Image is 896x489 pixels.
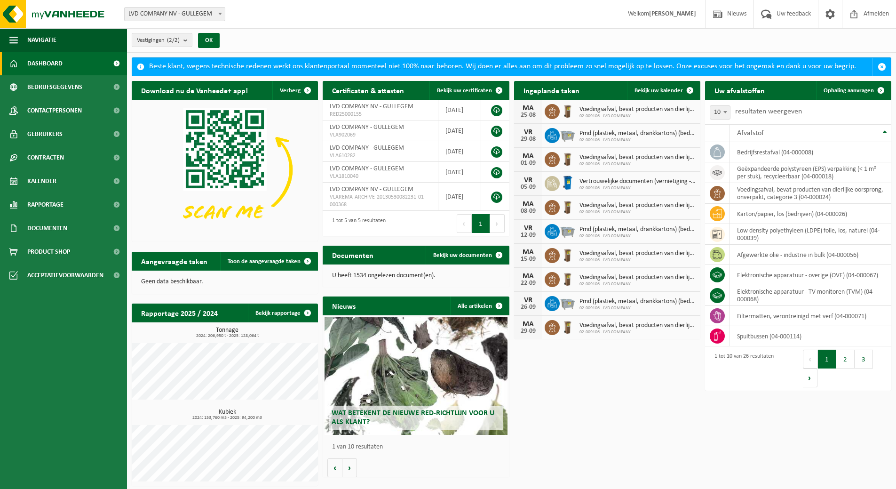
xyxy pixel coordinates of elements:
span: Voedingsafval, bevat producten van dierlijke oorsprong, onverpakt, categorie 3 [579,322,696,329]
button: Vorige [327,458,342,477]
div: 15-09 [519,256,538,263]
img: Download de VHEPlus App [132,100,318,240]
img: WB-0140-HPE-BN-01 [560,151,576,167]
span: Acceptatievoorwaarden [27,264,103,287]
td: elektronische apparatuur - overige (OVE) (04-000067) [730,265,891,285]
span: 02-009106 - LVD COMPANY [579,137,696,143]
img: WB-0140-HPE-BN-01 [560,319,576,335]
td: filtermatten, verontreinigd met verf (04-000071) [730,306,891,326]
div: 05-09 [519,184,538,191]
span: Ophaling aanvragen [824,88,874,94]
button: 3 [855,350,873,369]
button: 1 [472,214,490,233]
span: Contracten [27,146,64,169]
span: Gebruikers [27,122,63,146]
div: 26-09 [519,304,538,311]
span: 02-009106 - LVD COMPANY [579,209,696,215]
div: VR [519,297,538,304]
td: elektronische apparatuur - TV-monitoren (TVM) (04-000068) [730,285,891,306]
span: LVD COMPANY - GULLEGEM [330,165,404,172]
button: Verberg [272,81,317,100]
td: [DATE] [438,100,481,120]
div: 22-09 [519,280,538,287]
div: 29-08 [519,136,538,143]
p: Geen data beschikbaar. [141,279,309,285]
div: MA [519,200,538,208]
h2: Nieuws [323,297,365,315]
span: 02-009106 - LVD COMPANY [579,257,696,263]
span: VLA1810040 [330,173,431,180]
img: WB-0140-HPE-BN-01 [560,103,576,119]
span: Voedingsafval, bevat producten van dierlijke oorsprong, onverpakt, categorie 3 [579,250,696,257]
span: 02-009106 - LVD COMPANY [579,161,696,167]
button: Previous [803,350,818,369]
a: Ophaling aanvragen [816,81,890,100]
h2: Certificaten & attesten [323,81,413,99]
img: WB-2500-GAL-GY-01 [560,127,576,143]
h2: Download nu de Vanheede+ app! [132,81,257,99]
button: Vestigingen(2/2) [132,33,192,47]
a: Bekijk uw kalender [627,81,699,100]
div: 12-09 [519,232,538,239]
span: Product Shop [27,240,70,264]
button: Previous [457,214,472,233]
button: 2 [836,350,855,369]
span: Voedingsafval, bevat producten van dierlijke oorsprong, onverpakt, categorie 3 [579,202,696,209]
span: Voedingsafval, bevat producten van dierlijke oorsprong, onverpakt, categorie 3 [579,106,696,113]
span: Dashboard [27,52,63,75]
span: VLAREMA-ARCHIVE-20130530082231-01-000368 [330,193,431,208]
span: LVD COMPANY NV - GULLEGEM [330,103,413,110]
span: Rapportage [27,193,63,216]
count: (2/2) [167,37,180,43]
td: afgewerkte olie - industrie in bulk (04-000056) [730,245,891,265]
div: MA [519,273,538,280]
span: Pmd (plastiek, metaal, drankkartons) (bedrijven) [579,226,696,233]
span: 02-009106 - LVD COMPANY [579,233,696,239]
span: RED25000155 [330,111,431,118]
div: Beste klant, wegens technische redenen werkt ons klantenportaal momenteel niet 100% naar behoren.... [149,58,872,76]
span: VLA610282 [330,152,431,160]
img: WB-0140-HPE-BN-01 [560,247,576,263]
div: 25-08 [519,112,538,119]
span: Voedingsafval, bevat producten van dierlijke oorsprong, onverpakt, categorie 3 [579,154,696,161]
a: Bekijk uw certificaten [429,81,508,100]
span: Contactpersonen [27,99,82,122]
span: Navigatie [27,28,56,52]
td: bedrijfsrestafval (04-000008) [730,142,891,162]
span: 10 [710,105,730,120]
span: Toon de aangevraagde taken [228,258,301,265]
span: Bekijk uw kalender [634,88,683,94]
a: Alle artikelen [450,297,508,315]
span: Bekijk uw certificaten [437,88,492,94]
div: VR [519,224,538,232]
span: LVD COMPANY NV - GULLEGEM [125,8,225,21]
div: VR [519,176,538,184]
span: Vertrouwelijke documenten (vernietiging - recyclage) [579,178,696,185]
div: 1 tot 10 van 26 resultaten [710,349,774,388]
td: [DATE] [438,120,481,141]
span: Bekijk uw documenten [433,252,492,258]
img: WB-0140-HPE-BN-01 [560,199,576,215]
h2: Uw afvalstoffen [705,81,774,99]
h3: Tonnage [136,327,318,338]
button: 1 [818,350,836,369]
span: Voedingsafval, bevat producten van dierlijke oorsprong, onverpakt, categorie 3 [579,274,696,281]
span: 10 [710,106,730,119]
span: LVD COMPANY - GULLEGEM [330,124,404,131]
h2: Documenten [323,246,383,264]
h2: Ingeplande taken [514,81,589,99]
td: spuitbussen (04-000114) [730,326,891,346]
div: VR [519,128,538,136]
a: Bekijk uw documenten [426,246,508,265]
span: Afvalstof [737,129,764,137]
a: Toon de aangevraagde taken [220,252,317,271]
button: OK [198,33,220,48]
span: LVD COMPANY - GULLEGEM [330,144,404,152]
span: Verberg [280,88,301,94]
button: Next [803,369,817,387]
button: Next [490,214,505,233]
img: WB-2500-GAL-GY-01 [560,295,576,311]
div: 01-09 [519,160,538,167]
span: 2024: 153,760 m3 - 2025: 94,200 m3 [136,416,318,420]
label: resultaten weergeven [735,108,802,115]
